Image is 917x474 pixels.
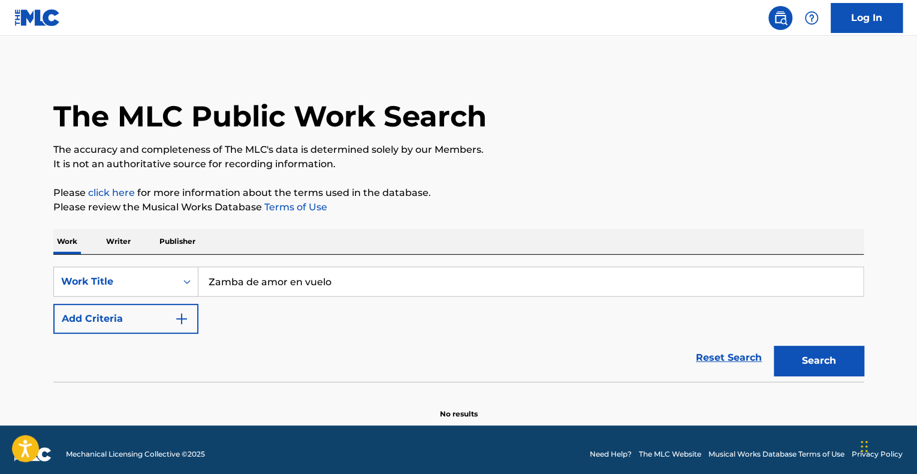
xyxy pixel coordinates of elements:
p: Work [53,229,81,254]
a: Musical Works Database Terms of Use [708,449,844,460]
p: No results [440,394,478,419]
p: Please review the Musical Works Database [53,200,864,215]
a: Privacy Policy [852,449,903,460]
a: Public Search [768,6,792,30]
p: Publisher [156,229,199,254]
img: help [804,11,819,25]
h1: The MLC Public Work Search [53,98,487,134]
div: Drag [861,428,868,464]
a: Need Help? [590,449,632,460]
span: Mechanical Licensing Collective © 2025 [66,449,205,460]
button: Search [774,346,864,376]
div: Work Title [61,274,169,289]
a: Log In [831,3,903,33]
div: Help [800,6,824,30]
img: MLC Logo [14,9,61,26]
a: Terms of Use [262,201,327,213]
p: It is not an authoritative source for recording information. [53,157,864,171]
img: 9d2ae6d4665cec9f34b9.svg [174,312,189,326]
a: click here [88,187,135,198]
p: The accuracy and completeness of The MLC's data is determined solely by our Members. [53,143,864,157]
form: Search Form [53,267,864,382]
p: Please for more information about the terms used in the database. [53,186,864,200]
iframe: Chat Widget [857,416,917,474]
a: The MLC Website [639,449,701,460]
img: search [773,11,788,25]
p: Writer [102,229,134,254]
a: Reset Search [690,345,768,371]
button: Add Criteria [53,304,198,334]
